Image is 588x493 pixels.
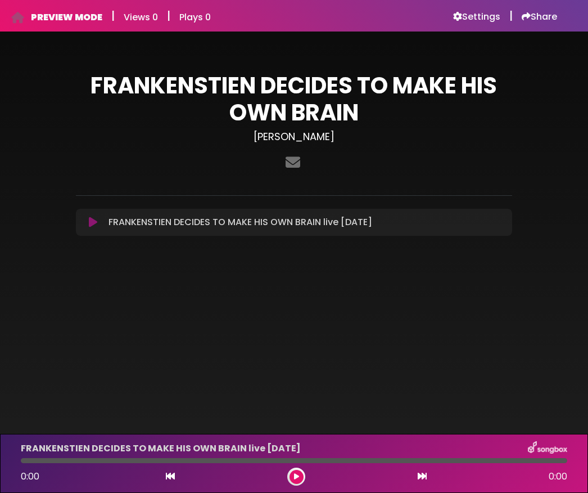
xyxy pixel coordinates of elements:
h6: Views 0 [124,12,158,23]
a: Share [522,11,557,23]
p: FRANKENSTIEN DECIDES TO MAKE HIS OWN BRAIN live [DATE] [108,216,372,229]
h5: | [167,9,170,23]
h5: | [111,9,115,23]
h5: | [509,9,513,23]
h1: FRANKENSTIEN DECIDES TO MAKE HIS OWN BRAIN [76,72,512,126]
h6: Plays 0 [179,12,211,23]
h6: PREVIEW MODE [31,12,102,23]
a: Settings [453,11,500,23]
h3: [PERSON_NAME] [76,131,512,143]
